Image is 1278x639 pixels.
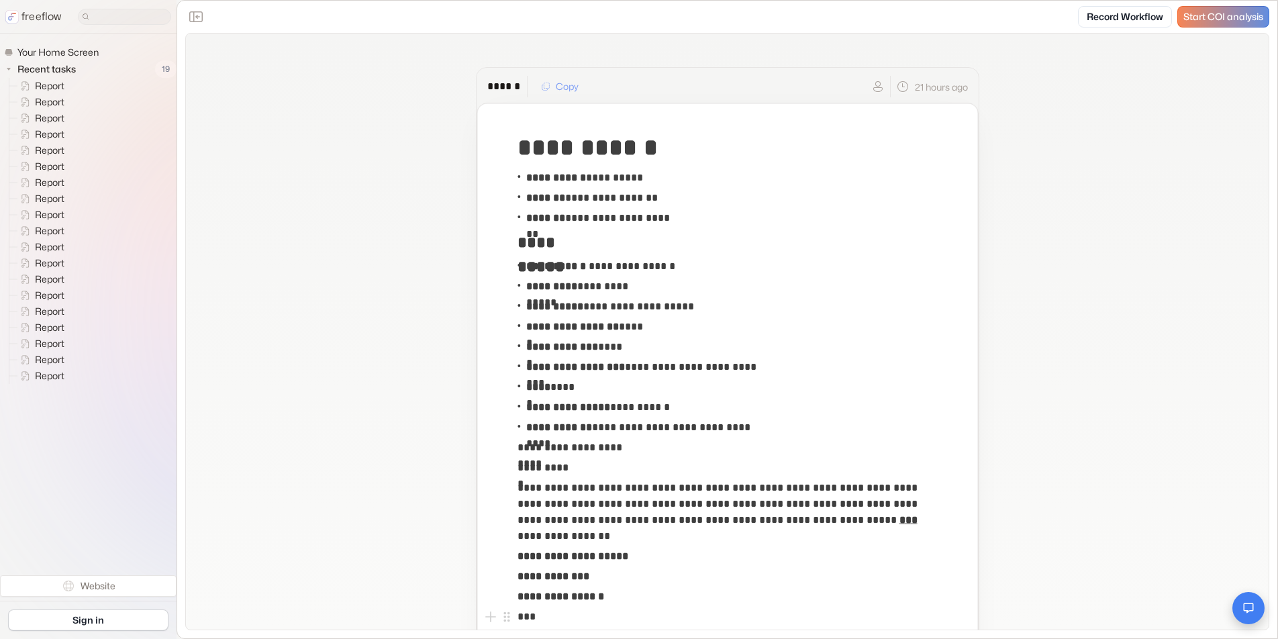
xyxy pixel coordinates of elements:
[32,160,68,173] span: Report
[9,287,70,303] a: Report
[32,337,68,350] span: Report
[9,303,70,319] a: Report
[32,289,68,302] span: Report
[4,61,81,77] button: Recent tasks
[32,79,68,93] span: Report
[8,609,168,631] a: Sign in
[32,256,68,270] span: Report
[32,305,68,318] span: Report
[483,609,499,625] button: Add block
[9,255,70,271] a: Report
[9,271,70,287] a: Report
[9,368,70,384] a: Report
[1232,592,1265,624] button: Open chat
[499,609,515,625] button: Open block menu
[9,142,70,158] a: Report
[9,319,70,336] a: Report
[32,111,68,125] span: Report
[9,158,70,175] a: Report
[32,240,68,254] span: Report
[4,44,104,60] a: Your Home Screen
[5,9,62,25] a: freeflow
[533,76,587,97] button: Copy
[9,336,70,352] a: Report
[9,191,70,207] a: Report
[32,208,68,222] span: Report
[32,192,68,205] span: Report
[32,321,68,334] span: Report
[1078,6,1172,28] a: Record Workflow
[15,62,80,76] span: Recent tasks
[9,94,70,110] a: Report
[32,144,68,157] span: Report
[9,175,70,191] a: Report
[32,128,68,141] span: Report
[9,223,70,239] a: Report
[21,9,62,25] p: freeflow
[32,95,68,109] span: Report
[9,352,70,368] a: Report
[32,273,68,286] span: Report
[32,224,68,238] span: Report
[1177,6,1269,28] a: Start COI analysis
[9,207,70,223] a: Report
[185,6,207,28] button: Close the sidebar
[915,80,968,94] p: 21 hours ago
[9,126,70,142] a: Report
[9,78,70,94] a: Report
[32,353,68,366] span: Report
[9,110,70,126] a: Report
[155,60,177,78] span: 19
[1183,11,1263,23] span: Start COI analysis
[9,239,70,255] a: Report
[32,369,68,383] span: Report
[32,176,68,189] span: Report
[15,46,103,59] span: Your Home Screen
